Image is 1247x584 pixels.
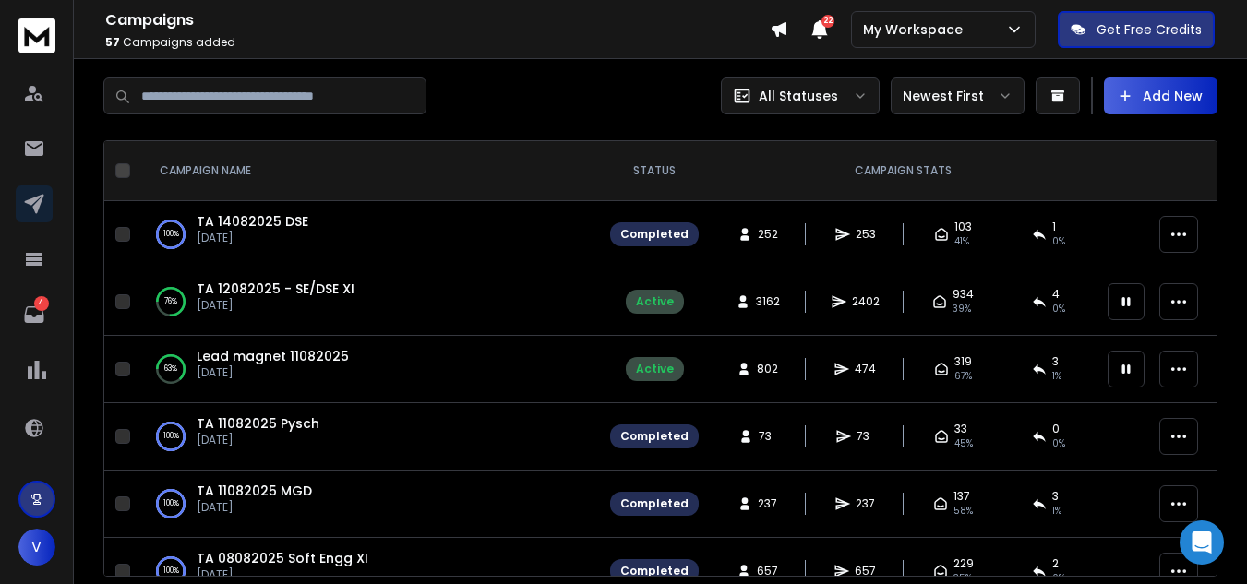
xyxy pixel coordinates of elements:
[138,268,599,336] td: 76%TA 12082025 - SE/DSE XI[DATE]
[197,231,308,245] p: [DATE]
[1104,77,1217,114] button: Add New
[163,562,179,580] p: 100 %
[1180,520,1224,565] div: Open Intercom Messenger
[1052,556,1059,571] span: 2
[620,227,689,242] div: Completed
[1052,302,1065,316] span: 0 %
[954,234,969,249] span: 41 %
[163,427,179,446] p: 100 %
[197,365,349,380] p: [DATE]
[758,496,777,511] span: 237
[1052,234,1065,249] span: 0 %
[636,362,674,376] div: Active
[18,529,55,566] button: V
[855,362,876,376] span: 474
[954,436,973,451] span: 45 %
[954,220,972,234] span: 103
[954,354,972,369] span: 319
[1097,20,1202,39] p: Get Free Credits
[105,35,770,50] p: Campaigns added
[954,422,967,436] span: 33
[855,564,876,578] span: 657
[138,141,599,201] th: CAMPAIGN NAME
[197,414,319,433] a: TA 11082025 Pysch
[759,87,838,105] p: All Statuses
[1052,489,1059,504] span: 3
[105,9,770,31] h1: Campaigns
[821,15,834,28] span: 22
[197,212,308,231] a: TA 14082025 DSE
[1052,354,1059,369] span: 3
[1052,220,1056,234] span: 1
[1052,369,1061,384] span: 1 %
[757,362,778,376] span: 802
[1052,422,1060,436] span: 0
[620,496,689,511] div: Completed
[16,296,53,333] a: 4
[197,567,368,582] p: [DATE]
[953,489,970,504] span: 137
[857,429,875,444] span: 73
[758,227,778,242] span: 252
[953,556,974,571] span: 229
[1052,504,1061,518] span: 1 %
[197,280,354,298] a: TA 12082025 - SE/DSE XI
[759,429,777,444] span: 73
[599,141,710,201] th: STATUS
[163,225,179,244] p: 100 %
[197,482,312,500] a: TA 11082025 MGD
[856,227,876,242] span: 253
[1052,436,1065,451] span: 0 %
[1052,287,1060,302] span: 4
[197,347,349,365] a: Lead magnet 11082025
[852,294,880,309] span: 2402
[105,34,120,50] span: 57
[636,294,674,309] div: Active
[856,496,875,511] span: 237
[164,360,177,378] p: 63 %
[197,298,354,313] p: [DATE]
[953,302,971,316] span: 39 %
[138,336,599,403] td: 63%Lead magnet 11082025[DATE]
[710,141,1097,201] th: CAMPAIGN STATS
[138,201,599,268] td: 100%TA 14082025 DSE[DATE]
[757,564,778,578] span: 657
[197,549,368,567] a: TA 08082025 Soft Engg XI
[953,287,974,302] span: 934
[756,294,780,309] span: 3162
[34,296,49,311] p: 4
[138,403,599,471] td: 100%TA 11082025 Pysch[DATE]
[138,471,599,538] td: 100%TA 11082025 MGD[DATE]
[163,495,179,513] p: 100 %
[891,77,1025,114] button: Newest First
[1058,11,1215,48] button: Get Free Credits
[620,564,689,578] div: Completed
[164,292,177,311] p: 76 %
[620,429,689,444] div: Completed
[197,500,312,515] p: [DATE]
[953,504,973,518] span: 58 %
[863,20,970,39] p: My Workspace
[197,433,319,447] p: [DATE]
[954,369,972,384] span: 67 %
[18,18,55,53] img: logo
